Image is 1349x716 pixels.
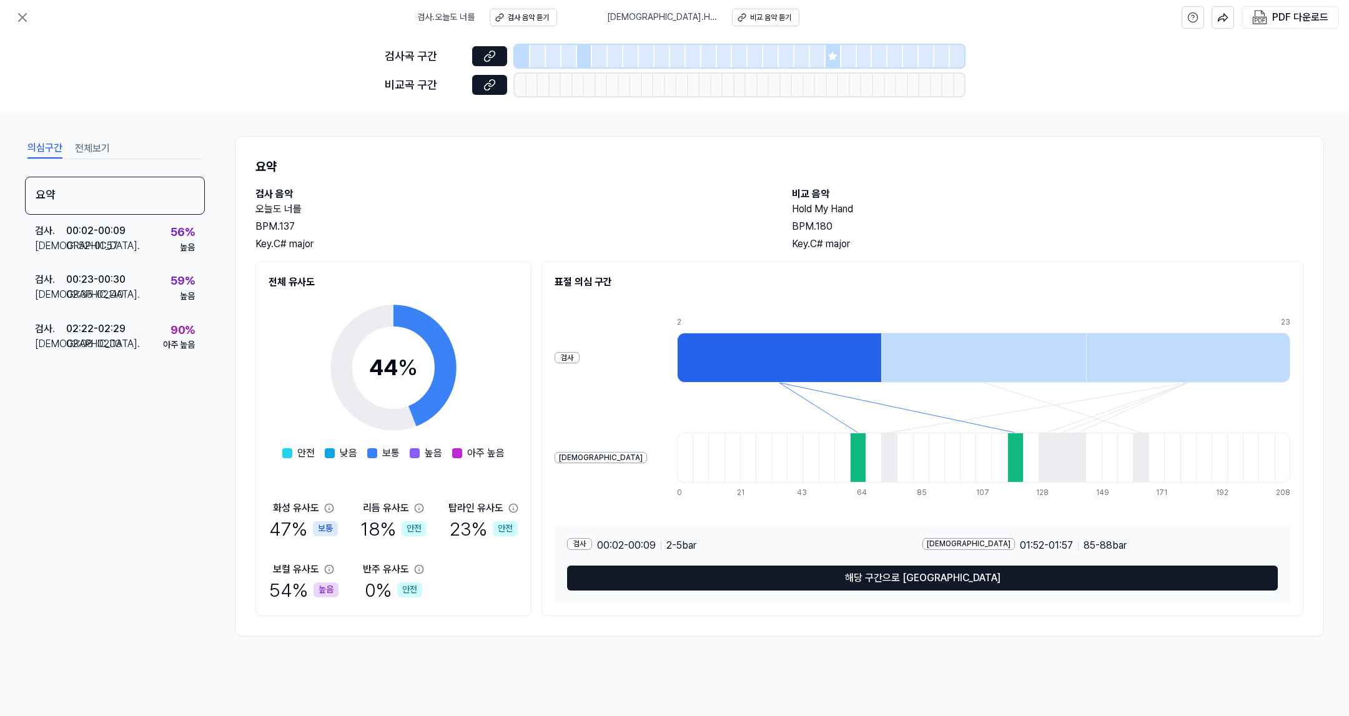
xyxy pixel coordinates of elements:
[180,242,195,254] div: 높음
[567,566,1278,591] button: 해당 구간으로 [GEOGRAPHIC_DATA]
[66,238,118,253] div: 01:52 - 01:57
[597,538,656,553] span: 00:02 - 00:09
[363,562,409,577] div: 반주 유사도
[163,339,195,351] div: 아주 높음
[170,272,195,290] div: 59 %
[493,521,518,536] div: 안전
[27,139,62,159] button: 의심구간
[314,582,338,597] div: 높음
[385,47,465,66] div: 검사곡 구간
[66,272,126,287] div: 00:23 - 00:30
[677,317,881,328] div: 2
[35,223,66,238] div: 검사 .
[297,446,315,461] span: 안전
[269,275,518,290] h2: 전체 유사도
[402,521,427,536] div: 안전
[555,452,647,464] div: [DEMOGRAPHIC_DATA]
[467,446,505,461] span: 아주 높음
[269,516,338,542] div: 47 %
[369,351,418,385] div: 44
[180,290,195,303] div: 높음
[732,9,799,26] button: 비교 음악 듣기
[607,11,717,24] span: [DEMOGRAPHIC_DATA] . Hold My Hand
[1272,9,1328,26] div: PDF 다운로드
[340,446,357,461] span: 낮음
[25,177,205,215] div: 요약
[255,237,767,252] div: Key. C# major
[555,275,1290,290] h2: 표절 의심 구간
[35,336,66,351] div: [DEMOGRAPHIC_DATA] .
[255,187,767,202] h2: 검사 음악
[35,272,66,287] div: 검사 .
[425,446,442,461] span: 높음
[66,287,124,302] div: 02:35 - 02:40
[1217,12,1228,23] img: share
[1250,7,1331,28] button: PDF 다운로드
[797,488,813,498] div: 43
[170,223,195,242] div: 56 %
[1276,488,1290,498] div: 208
[737,488,753,498] div: 21
[66,321,126,336] div: 02:22 - 02:29
[382,446,400,461] span: 보통
[1281,317,1290,328] div: 23
[1252,10,1267,25] img: PDF Download
[1020,538,1073,553] span: 01:52 - 01:57
[1187,11,1198,24] svg: help
[255,157,1303,177] h1: 요약
[417,11,475,24] span: 검사 . 오늘도 너를
[1182,6,1204,29] button: help
[398,354,418,381] span: %
[677,488,693,498] div: 0
[976,488,992,498] div: 107
[35,321,66,336] div: 검사 .
[313,521,338,536] div: 보통
[66,336,122,351] div: 02:08 - 02:13
[1216,488,1232,498] div: 192
[666,538,696,553] span: 2 - 5 bar
[255,202,767,217] h2: 오늘도 너를
[792,237,1303,252] div: Key. C# major
[792,219,1303,234] div: BPM. 180
[1036,488,1052,498] div: 128
[170,321,195,340] div: 90 %
[1084,538,1127,553] span: 85 - 88 bar
[1156,488,1172,498] div: 171
[448,501,503,516] div: 탑라인 유사도
[255,219,767,234] div: BPM. 137
[35,238,66,253] div: [DEMOGRAPHIC_DATA] .
[66,223,126,238] div: 00:02 - 00:09
[508,12,549,23] div: 검사 음악 듣기
[450,516,518,542] div: 23 %
[750,12,791,23] div: 비교 음악 듣기
[857,488,872,498] div: 64
[917,488,932,498] div: 85
[360,516,427,542] div: 18 %
[385,76,465,94] div: 비교곡 구간
[365,577,422,603] div: 0 %
[273,501,319,516] div: 화성 유사도
[75,139,110,159] button: 전체보기
[273,562,319,577] div: 보컬 유사도
[1096,488,1112,498] div: 149
[792,202,1303,217] h2: Hold My Hand
[922,538,1015,550] div: [DEMOGRAPHIC_DATA]
[490,9,557,26] button: 검사 음악 듣기
[555,352,580,364] div: 검사
[792,187,1303,202] h2: 비교 음악
[35,287,66,302] div: [DEMOGRAPHIC_DATA] .
[363,501,409,516] div: 리듬 유사도
[567,538,592,550] div: 검사
[397,582,422,597] div: 안전
[269,577,338,603] div: 54 %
